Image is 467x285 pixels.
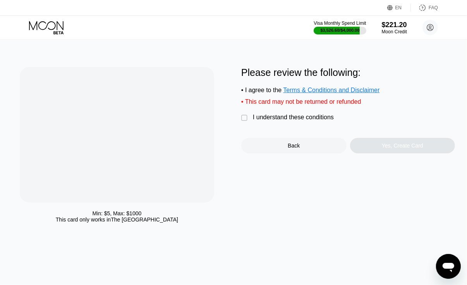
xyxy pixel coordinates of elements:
div: Visa Monthly Spend Limit [314,21,366,26]
div: $3,526.60 / $4,000.00 [321,28,360,33]
div: Visa Monthly Spend Limit$3,526.60/$4,000.00 [314,21,366,34]
div: FAQ [429,5,438,10]
div: This card only works in The [GEOGRAPHIC_DATA] [56,216,178,223]
div: Min: $ 5 , Max: $ 1000 [92,210,141,216]
span: Terms & Conditions and Disclaimer [283,87,380,93]
div: I understand these conditions [253,114,334,121]
div: • This card may not be returned or refunded [241,98,455,105]
div: • I agree to the [241,87,455,94]
iframe: Button to launch messaging window [436,254,461,279]
div:  [241,114,249,122]
div: FAQ [411,4,438,12]
div: EN [395,5,402,10]
div: $221.20 [382,21,407,29]
div: Moon Credit [382,29,407,34]
div: Please review the following: [241,67,455,78]
div: EN [387,4,411,12]
div: Back [288,142,300,149]
div: $221.20Moon Credit [382,21,407,34]
div: Back [241,138,347,153]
